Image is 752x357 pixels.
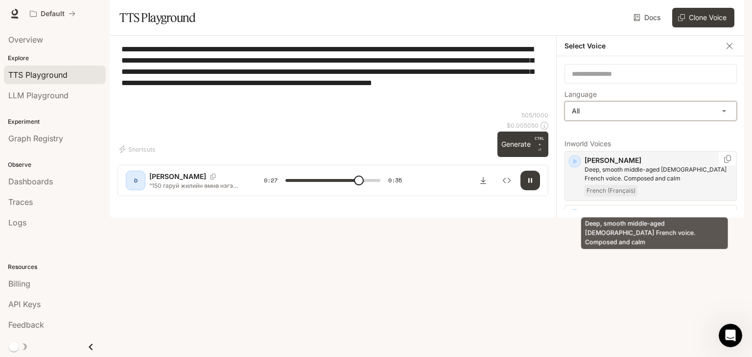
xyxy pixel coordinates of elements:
[723,155,732,163] button: Copy Voice ID
[119,8,195,27] h1: TTS Playground
[535,135,544,147] p: CTRL +
[128,173,143,188] div: D
[388,176,402,185] span: 0:35
[564,91,597,98] p: Language
[581,217,728,249] div: Deep, smooth middle-aged [DEMOGRAPHIC_DATA] French voice. Composed and calm
[585,165,732,183] p: Deep, smooth middle-aged male French voice. Composed and calm
[264,176,278,185] span: 0:27
[632,8,664,27] a: Docs
[521,111,548,119] p: 505 / 1000
[149,172,206,181] p: [PERSON_NAME]
[473,171,493,190] button: Download audio
[497,171,517,190] button: Inspect
[672,8,734,27] button: Clone Voice
[497,132,548,157] button: GenerateCTRL +⏎
[585,156,732,165] p: [PERSON_NAME]
[206,174,220,179] button: Copy Voice ID
[25,4,80,23] button: All workspaces
[585,185,637,197] span: French (Français)
[719,324,742,347] iframe: Intercom live chat
[117,141,159,157] button: Shortcuts
[564,140,737,147] p: Inworld Voices
[535,135,544,153] p: ⏎
[565,102,736,120] div: All
[149,181,240,190] p: “150 гаруй жилийн өмнө нэгэн [PERSON_NAME] гэгч хүн нойргүй хонож, хүснэгт зурж суужээ. Тэр хүснэ...
[41,10,65,18] p: Default
[585,209,732,219] p: [PERSON_NAME]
